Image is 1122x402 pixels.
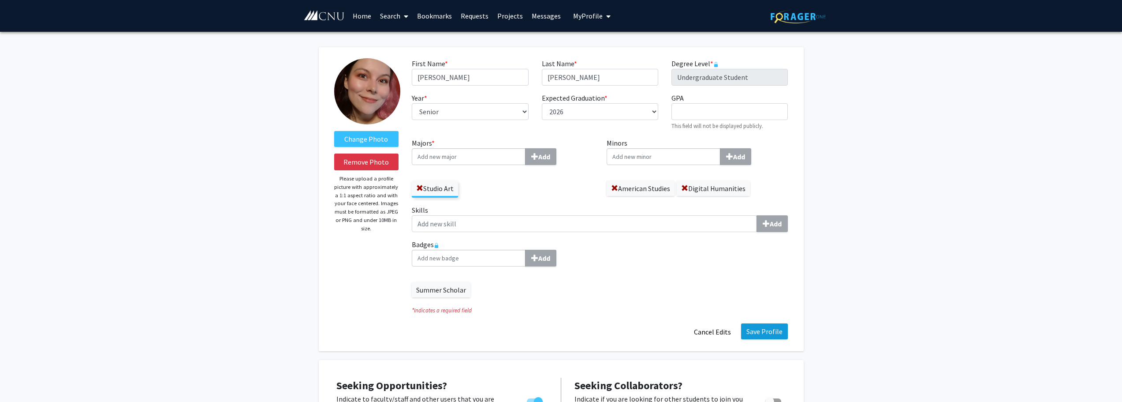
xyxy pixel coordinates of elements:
a: Requests [456,0,493,31]
img: Profile Picture [334,58,400,124]
small: This field will not be displayed publicly. [671,122,763,129]
button: Badges [525,250,556,267]
label: Skills [412,205,788,232]
button: Cancel Edits [688,323,737,340]
p: Please upload a profile picture with approximately a 1:1 aspect ratio and with your face centered... [334,175,399,233]
label: Summer Scholar [412,282,470,297]
label: Minors [607,138,788,165]
input: BadgesAdd [412,250,526,267]
button: Skills [757,215,788,232]
span: Seeking Opportunities? [336,379,447,392]
input: SkillsAdd [412,215,757,232]
img: Christopher Newport University Logo [303,10,345,21]
button: Majors* [525,148,556,165]
b: Add [538,152,550,161]
label: Majors [412,138,593,165]
label: Expected Graduation [542,93,608,103]
label: GPA [671,93,684,103]
label: ChangeProfile Picture [334,131,399,147]
b: Add [770,219,782,228]
b: Add [538,254,550,263]
button: Remove Photo [334,154,399,170]
iframe: Chat [7,362,37,395]
a: Bookmarks [413,0,456,31]
a: Home [348,0,376,31]
i: Indicates a required field [412,306,788,315]
a: Projects [493,0,527,31]
svg: This information is provided and automatically updated by Christopher Newport University and is n... [713,62,719,67]
label: First Name [412,58,448,69]
label: Studio Art [412,181,458,196]
a: Search [376,0,413,31]
b: Add [733,152,745,161]
label: Badges [412,239,788,267]
button: Minors [720,148,751,165]
button: Save Profile [741,323,788,339]
span: Seeking Collaborators? [574,379,682,392]
label: Year [412,93,427,103]
a: Messages [527,0,565,31]
img: ForagerOne Logo [771,10,826,23]
label: Degree Level [671,58,719,69]
label: Last Name [542,58,577,69]
span: My Profile [573,11,603,20]
label: Digital Humanities [677,181,750,196]
label: American Studies [607,181,675,196]
input: Majors*Add [412,148,526,165]
input: MinorsAdd [607,148,720,165]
